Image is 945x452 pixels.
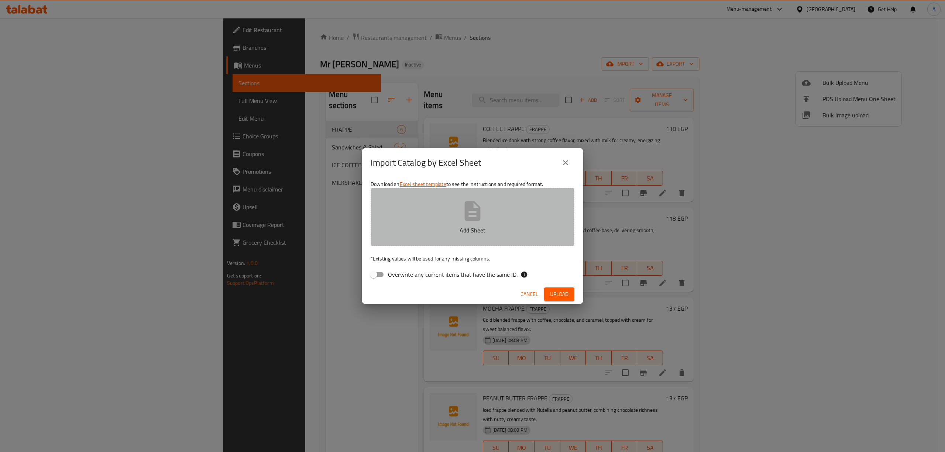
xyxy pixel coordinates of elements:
a: Excel sheet template [400,179,446,189]
span: Upload [550,290,568,299]
svg: If the overwrite option isn't selected, then the items that match an existing ID will be ignored ... [520,271,528,278]
span: Overwrite any current items that have the same ID. [388,270,518,279]
span: Cancel [520,290,538,299]
button: Upload [544,287,574,301]
p: Add Sheet [382,226,563,235]
p: Existing values will be used for any missing columns. [371,255,574,262]
h2: Import Catalog by Excel Sheet [371,157,481,169]
button: close [557,154,574,172]
div: Download an to see the instructions and required format. [362,177,583,284]
button: Add Sheet [371,188,574,246]
button: Cancel [518,287,541,301]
